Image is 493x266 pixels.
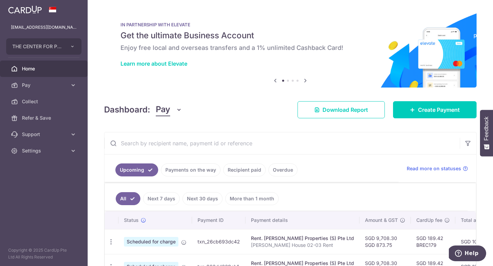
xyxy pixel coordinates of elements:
[161,163,220,176] a: Payments on the way
[251,242,354,249] p: [PERSON_NAME] House 02-03 Rent
[143,192,180,205] a: Next 7 days
[8,5,42,14] img: CardUp
[449,245,486,263] iframe: Opens a widget where you can find more information
[411,229,455,254] td: SGD 189.42 BREC179
[22,115,67,121] span: Refer & Save
[22,147,67,154] span: Settings
[407,165,461,172] span: Read more on statuses
[156,103,170,116] span: Pay
[156,103,182,116] button: Pay
[268,163,298,176] a: Overdue
[121,22,460,27] p: IN PARTNERSHIP WITH ELEVATE
[121,30,460,41] h5: Get the ultimate Business Account
[298,101,385,118] a: Download Report
[22,65,67,72] span: Home
[22,131,67,138] span: Support
[483,117,490,141] span: Feedback
[11,24,77,31] p: [EMAIL_ADDRESS][DOMAIN_NAME]
[104,104,150,116] h4: Dashboard:
[192,211,245,229] th: Payment ID
[192,229,245,254] td: txn_26cb693dc42
[115,163,158,176] a: Upcoming
[365,217,398,224] span: Amount & GST
[22,98,67,105] span: Collect
[116,192,140,205] a: All
[480,110,493,156] button: Feedback - Show survey
[251,235,354,242] div: Rent. [PERSON_NAME] Properties (S) Pte Ltd
[104,132,460,154] input: Search by recipient name, payment id or reference
[12,43,63,50] span: THE CENTER FOR PSYCHOLOGY PTE. LTD.
[225,192,279,205] a: More than 1 month
[323,106,368,114] span: Download Report
[6,38,81,55] button: THE CENTER FOR PSYCHOLOGY PTE. LTD.
[104,11,477,88] img: Renovation banner
[418,106,460,114] span: Create Payment
[393,101,477,118] a: Create Payment
[407,165,468,172] a: Read more on statuses
[124,237,178,247] span: Scheduled for charge
[359,229,411,254] td: SGD 9,708.30 SGD 873.75
[121,60,187,67] a: Learn more about Elevate
[223,163,266,176] a: Recipient paid
[416,217,442,224] span: CardUp fee
[22,82,67,89] span: Pay
[245,211,359,229] th: Payment details
[461,217,483,224] span: Total amt.
[182,192,223,205] a: Next 30 days
[124,217,139,224] span: Status
[121,44,460,52] h6: Enjoy free local and overseas transfers and a 1% unlimited Cashback Card!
